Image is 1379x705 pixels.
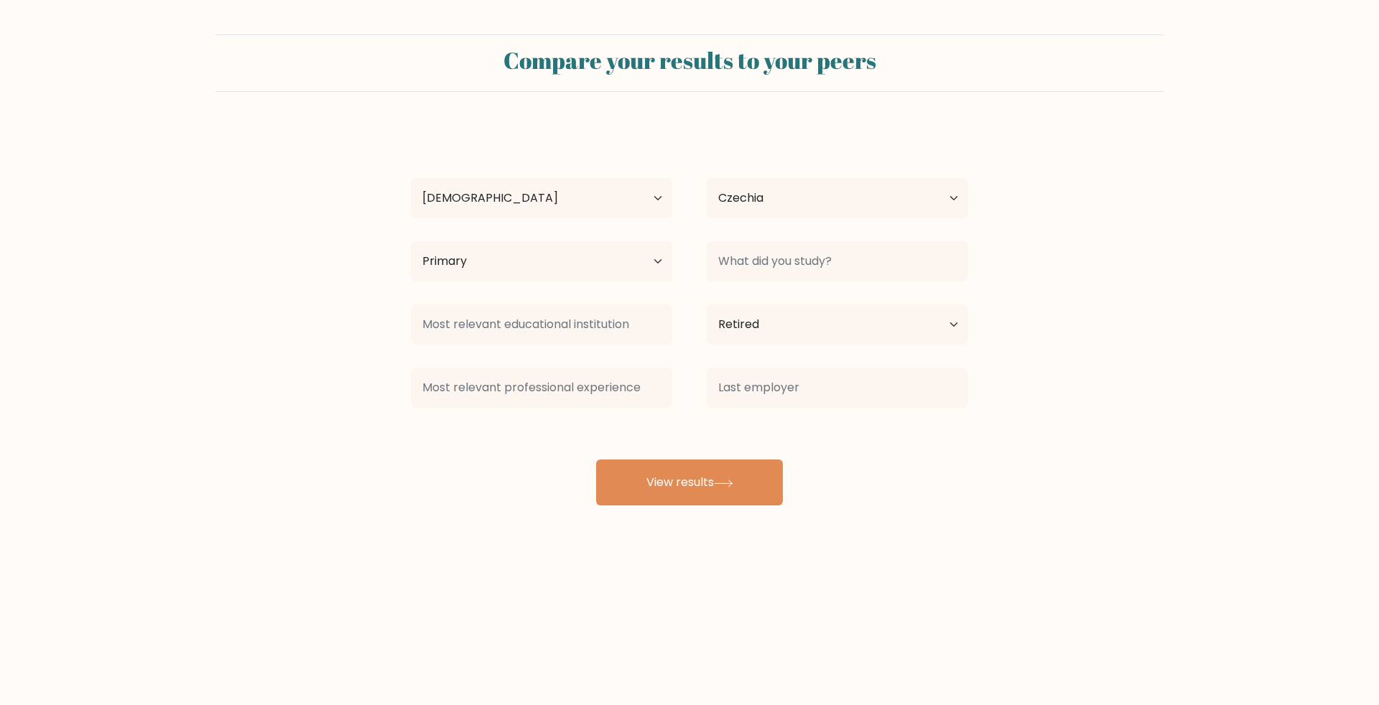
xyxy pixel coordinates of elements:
input: Most relevant educational institution [411,304,672,345]
input: What did you study? [707,241,968,281]
h2: Compare your results to your peers [224,47,1155,74]
input: Last employer [707,368,968,408]
button: View results [596,459,783,505]
input: Most relevant professional experience [411,368,672,408]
